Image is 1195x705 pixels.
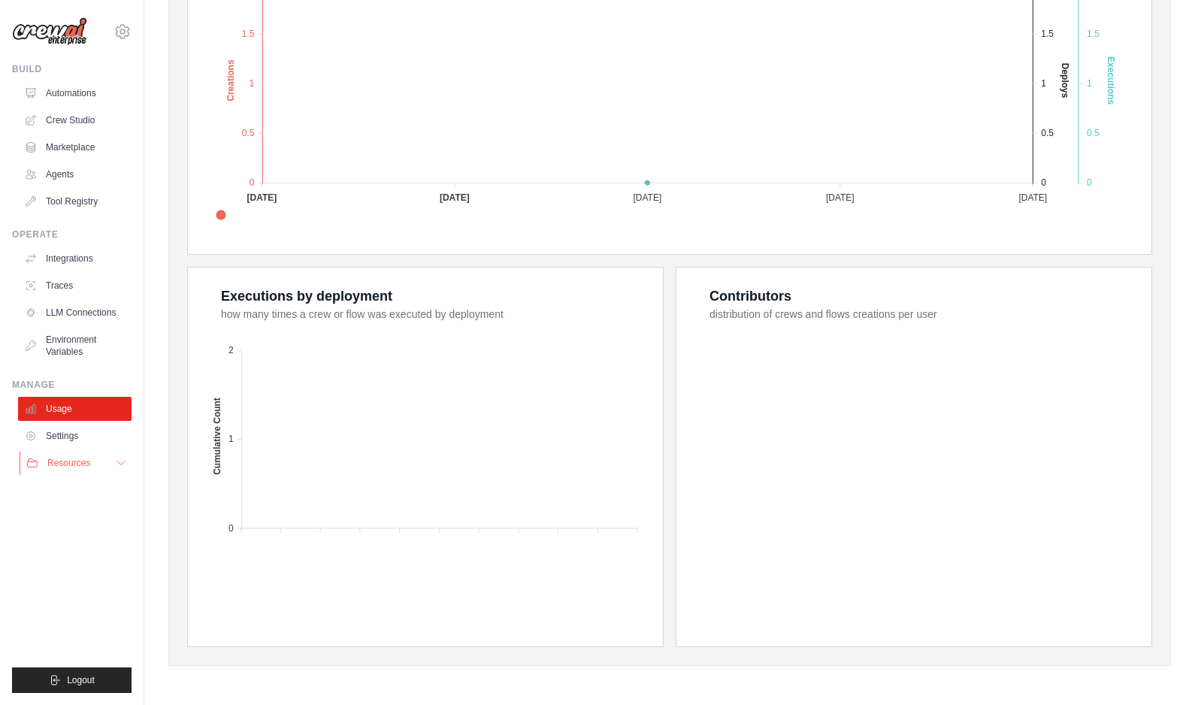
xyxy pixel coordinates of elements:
[225,59,236,101] text: Creations
[12,63,132,75] div: Build
[18,424,132,448] a: Settings
[1041,29,1054,39] tspan: 1.5
[1106,56,1116,104] text: Executions
[250,177,255,188] tspan: 0
[247,192,277,203] tspan: [DATE]
[1041,78,1046,89] tspan: 1
[1087,29,1100,39] tspan: 1.5
[18,81,132,105] a: Automations
[47,457,90,469] span: Resources
[18,328,132,364] a: Environment Variables
[18,189,132,213] a: Tool Registry
[221,307,645,322] dt: how many times a crew or flow was executed by deployment
[12,17,87,46] img: Logo
[67,674,95,686] span: Logout
[228,434,234,444] tspan: 1
[709,307,1133,322] dt: distribution of crews and flows creations per user
[18,247,132,271] a: Integrations
[709,286,791,307] div: Contributors
[440,192,470,203] tspan: [DATE]
[250,78,255,89] tspan: 1
[826,192,855,203] tspan: [DATE]
[18,135,132,159] a: Marketplace
[18,108,132,132] a: Crew Studio
[18,397,132,421] a: Usage
[212,398,222,475] text: Cumulative Count
[1018,192,1047,203] tspan: [DATE]
[221,286,392,307] div: Executions by deployment
[18,274,132,298] a: Traces
[242,128,255,138] tspan: 0.5
[228,523,234,534] tspan: 0
[18,301,132,325] a: LLM Connections
[1087,177,1092,188] tspan: 0
[1041,177,1046,188] tspan: 0
[1041,128,1054,138] tspan: 0.5
[228,345,234,356] tspan: 2
[20,451,133,475] button: Resources
[1087,78,1092,89] tspan: 1
[1060,63,1070,98] text: Deploys
[12,228,132,241] div: Operate
[633,192,661,203] tspan: [DATE]
[12,379,132,391] div: Manage
[242,29,255,39] tspan: 1.5
[1087,128,1100,138] tspan: 0.5
[18,162,132,186] a: Agents
[12,667,132,693] button: Logout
